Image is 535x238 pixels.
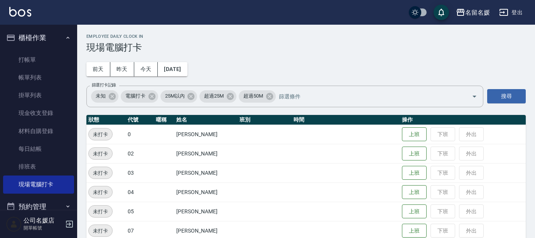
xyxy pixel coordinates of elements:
a: 掛單列表 [3,86,74,104]
span: 未打卡 [89,150,112,158]
td: 05 [126,202,154,221]
span: 超過50M [239,92,268,100]
th: 暱稱 [154,115,174,125]
a: 排班表 [3,158,74,176]
button: 今天 [134,62,158,76]
img: Logo [9,7,31,17]
span: 未打卡 [89,208,112,216]
button: 上班 [402,224,427,238]
h2: Employee Daily Clock In [86,34,526,39]
div: 超過50M [239,90,276,103]
span: 未打卡 [89,188,112,196]
td: 03 [126,163,154,182]
td: [PERSON_NAME] [174,202,237,221]
button: 上班 [402,204,427,219]
a: 現場電腦打卡 [3,176,74,193]
h3: 現場電腦打卡 [86,42,526,53]
button: 名留名媛 [453,5,493,20]
input: 篩選條件 [277,89,458,103]
div: 超過25M [199,90,236,103]
button: save [434,5,449,20]
span: 25M以內 [160,92,189,100]
span: 未打卡 [89,130,112,138]
a: 打帳單 [3,51,74,69]
button: 登出 [496,5,526,20]
th: 狀態 [86,115,126,125]
th: 操作 [400,115,526,125]
h5: 公司名媛店 [24,217,63,224]
th: 代號 [126,115,154,125]
span: 未知 [91,92,110,100]
p: 開單帳號 [24,224,63,231]
span: 未打卡 [89,227,112,235]
button: 上班 [402,127,427,142]
button: 上班 [402,166,427,180]
a: 帳單列表 [3,69,74,86]
label: 篩選打卡記錄 [92,82,116,88]
button: 櫃檯作業 [3,28,74,48]
span: 未打卡 [89,169,112,177]
img: Person [6,216,22,232]
button: 預約管理 [3,197,74,217]
span: 超過25M [199,92,228,100]
div: 未知 [91,90,118,103]
td: 04 [126,182,154,202]
div: 電腦打卡 [121,90,158,103]
a: 現金收支登錄 [3,104,74,122]
td: [PERSON_NAME] [174,144,237,163]
div: 名留名媛 [465,8,490,17]
td: 02 [126,144,154,163]
a: 材料自購登錄 [3,122,74,140]
th: 時間 [292,115,400,125]
button: [DATE] [158,62,187,76]
div: 25M以內 [160,90,197,103]
th: 班別 [238,115,292,125]
button: Open [468,90,481,103]
th: 姓名 [174,115,237,125]
span: 電腦打卡 [121,92,150,100]
button: 上班 [402,147,427,161]
button: 上班 [402,185,427,199]
td: 0 [126,125,154,144]
td: [PERSON_NAME] [174,163,237,182]
button: 昨天 [110,62,134,76]
button: 搜尋 [487,89,526,103]
a: 每日結帳 [3,140,74,158]
td: [PERSON_NAME] [174,182,237,202]
td: [PERSON_NAME] [174,125,237,144]
button: 前天 [86,62,110,76]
